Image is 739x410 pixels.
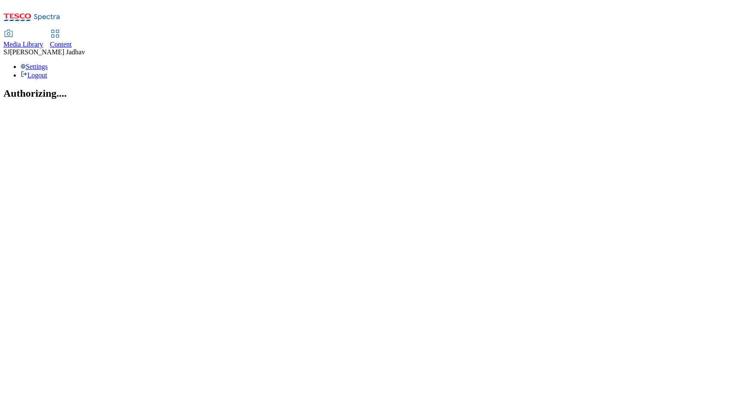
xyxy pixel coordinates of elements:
a: Media Library [3,30,43,48]
a: Settings [21,63,48,70]
span: Content [50,41,72,48]
span: Media Library [3,41,43,48]
span: [PERSON_NAME] Jadhav [10,48,85,56]
h2: Authorizing.... [3,88,736,99]
span: SJ [3,48,10,56]
a: Content [50,30,72,48]
a: Logout [21,71,47,79]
